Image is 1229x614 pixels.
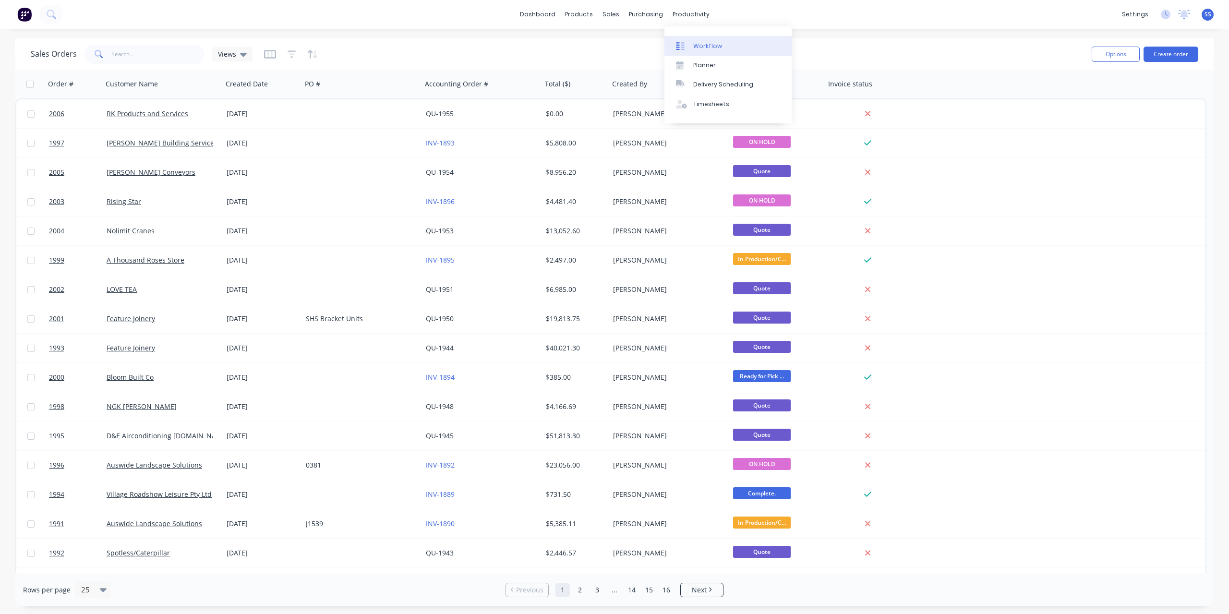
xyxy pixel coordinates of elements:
[49,509,107,538] a: 1991
[49,392,107,421] a: 1998
[306,460,412,470] div: 0381
[664,36,792,55] a: Workflow
[613,197,720,206] div: [PERSON_NAME]
[546,255,602,265] div: $2,497.00
[625,583,639,597] a: Page 14
[107,373,154,382] a: Bloom Built Co
[49,490,64,499] span: 1994
[733,224,791,236] span: Quote
[546,197,602,206] div: $4,481.40
[426,138,455,147] a: INV-1893
[107,431,229,440] a: D&E Airconditioning [DOMAIN_NAME]
[733,429,791,441] span: Quote
[546,226,602,236] div: $13,052.60
[1092,47,1140,62] button: Options
[1117,7,1153,22] div: settings
[613,285,720,294] div: [PERSON_NAME]
[733,136,791,148] span: ON HOLD
[573,583,587,597] a: Page 2
[49,334,107,362] a: 1993
[546,138,602,148] div: $5,808.00
[613,431,720,441] div: [PERSON_NAME]
[692,585,707,595] span: Next
[107,519,202,528] a: Auswide Landscape Solutions
[49,109,64,119] span: 2006
[828,79,872,89] div: Invoice status
[107,285,137,294] a: LOVE TEA
[218,49,236,59] span: Views
[693,61,716,70] div: Planner
[227,138,298,148] div: [DATE]
[305,79,320,89] div: PO #
[693,100,729,108] div: Timesheets
[49,168,64,177] span: 2005
[227,285,298,294] div: [DATE]
[426,255,455,265] a: INV-1895
[227,548,298,558] div: [DATE]
[426,373,455,382] a: INV-1894
[613,109,720,119] div: [PERSON_NAME]
[545,79,570,89] div: Total ($)
[227,255,298,265] div: [DATE]
[306,519,412,529] div: J1539
[227,226,298,236] div: [DATE]
[49,226,64,236] span: 2004
[48,79,73,89] div: Order #
[546,285,602,294] div: $6,985.00
[49,431,64,441] span: 1995
[227,490,298,499] div: [DATE]
[613,490,720,499] div: [PERSON_NAME]
[546,402,602,411] div: $4,166.69
[49,158,107,187] a: 2005
[49,187,107,216] a: 2003
[107,490,212,499] a: Village Roadshow Leisure Pty Ltd
[613,402,720,411] div: [PERSON_NAME]
[546,490,602,499] div: $731.50
[733,399,791,411] span: Quote
[733,487,791,499] span: Complete.
[106,79,158,89] div: Customer Name
[49,304,107,333] a: 2001
[49,314,64,324] span: 2001
[733,517,791,529] span: In Production/C...
[49,217,107,245] a: 2004
[613,168,720,177] div: [PERSON_NAME]
[107,402,177,411] a: NGK [PERSON_NAME]
[426,285,454,294] a: QU-1951
[733,546,791,558] span: Quote
[49,246,107,275] a: 1999
[515,7,560,22] a: dashboard
[49,373,64,382] span: 2000
[107,109,188,118] a: RK Products and Services
[49,343,64,353] span: 1993
[546,343,602,353] div: $40,021.30
[426,490,455,499] a: INV-1889
[49,519,64,529] span: 1991
[49,539,107,567] a: 1992
[613,548,720,558] div: [PERSON_NAME]
[49,285,64,294] span: 2002
[107,314,155,323] a: Feature Joinery
[425,79,488,89] div: Accounting Order #
[426,168,454,177] a: QU-1954
[49,275,107,304] a: 2002
[664,75,792,94] a: Delivery Scheduling
[107,460,202,470] a: Auswide Landscape Solutions
[613,373,720,382] div: [PERSON_NAME]
[733,370,791,382] span: Ready for Pick ...
[111,45,205,64] input: Search...
[107,255,184,265] a: A Thousand Roses Store
[1205,10,1211,19] span: SS
[227,197,298,206] div: [DATE]
[546,373,602,382] div: $385.00
[659,583,674,597] a: Page 16
[612,79,647,89] div: Created By
[426,519,455,528] a: INV-1890
[107,343,155,352] a: Feature Joinery
[668,7,714,22] div: productivity
[613,519,720,529] div: [PERSON_NAME]
[227,431,298,441] div: [DATE]
[49,421,107,450] a: 1995
[49,451,107,480] a: 1996
[560,7,598,22] div: products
